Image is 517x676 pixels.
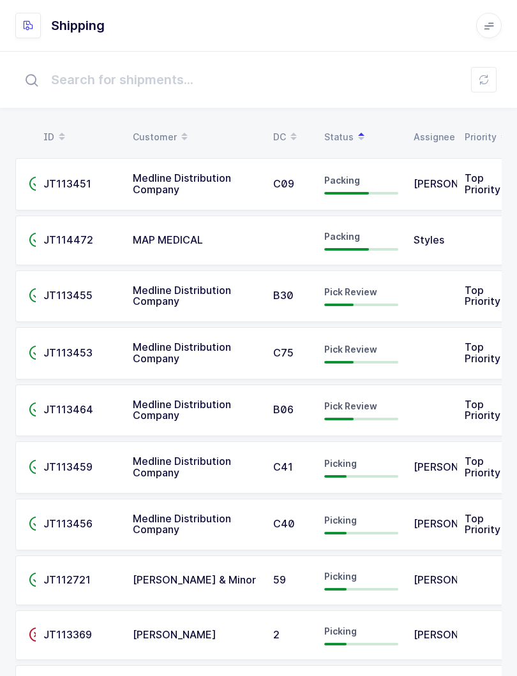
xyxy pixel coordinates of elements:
span: [PERSON_NAME] [414,628,497,641]
span: JT113451 [43,177,91,190]
span: 59 [273,573,286,586]
div: Status [324,126,398,148]
span:  [29,233,44,246]
span: B30 [273,289,294,302]
span: Pick Review [324,400,377,411]
span:  [29,517,44,530]
div: Priority [465,126,495,148]
span: Top Priority [465,172,500,196]
span: Pick Review [324,286,377,297]
span: [PERSON_NAME] [414,177,497,190]
span: Top Priority [465,455,500,479]
span: Top Priority [465,284,500,308]
span: Medline Distribution Company [133,172,231,196]
span:  [29,573,44,586]
div: DC [273,126,309,148]
span: C09 [273,177,294,190]
span: Packing [324,175,360,186]
span: Pick Review [324,344,377,355]
span: JT113455 [43,289,93,302]
span: MAP MEDICAL [133,233,203,246]
span:  [29,403,44,416]
span: Medline Distribution Company [133,455,231,479]
div: Assignee [414,126,449,148]
span: Picking [324,571,357,582]
span:  [29,177,44,190]
span: JT113459 [43,460,93,473]
span: Picking [324,626,357,636]
span: [PERSON_NAME] & Minor [133,573,256,586]
span: [PERSON_NAME] [133,628,216,641]
span: B06 [273,403,294,416]
span:  [29,289,44,302]
span: C41 [273,460,293,473]
span: Styles [414,233,444,246]
span: Picking [324,515,357,525]
span: [PERSON_NAME] [414,460,497,473]
span: Packing [324,231,360,242]
span: [PERSON_NAME] [414,517,497,530]
span: Medline Distribution Company [133,398,231,422]
span:  [29,346,44,359]
span: Medline Distribution Company [133,341,231,365]
span: C40 [273,517,295,530]
span: Medline Distribution Company [133,284,231,308]
span: Top Priority [465,398,500,422]
div: Customer [133,126,258,148]
span: JT113369 [43,628,92,641]
span: Medline Distribution Company [133,512,231,536]
span:  [29,628,44,641]
span: [PERSON_NAME] [414,573,497,586]
span: JT114472 [43,233,93,246]
span: Top Priority [465,512,500,536]
span: JT113464 [43,403,93,416]
span: JT113453 [43,346,93,359]
span: 2 [273,628,280,641]
span: Top Priority [465,341,500,365]
div: ID [43,126,117,148]
span: C75 [273,346,294,359]
input: Search for shipments... [15,59,502,100]
h1: Shipping [51,15,105,36]
span: JT112721 [43,573,91,586]
span:  [29,460,44,473]
span: JT113456 [43,517,93,530]
span: Picking [324,458,357,469]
